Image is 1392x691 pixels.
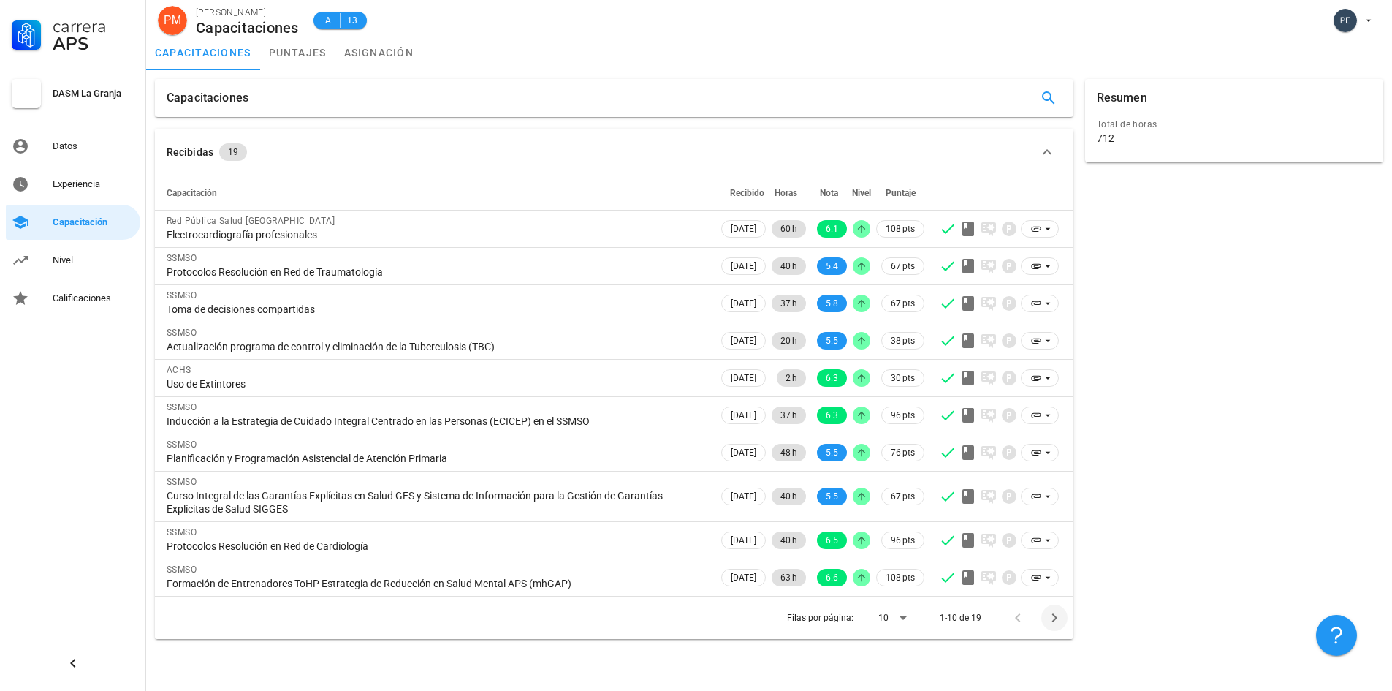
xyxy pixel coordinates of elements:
[826,257,838,275] span: 5.4
[826,569,838,586] span: 6.6
[53,18,134,35] div: Carrera
[53,292,134,304] div: Calificaciones
[780,532,797,549] span: 40 h
[850,175,873,211] th: Nivel
[196,5,299,20] div: [PERSON_NAME]
[167,415,707,428] div: Inducción a la Estrategia de Cuidado Integral Centrado en las Personas (ECICEP) en el SSMSO
[167,527,197,537] span: SSMSO
[826,332,838,350] span: 5.5
[891,259,915,273] span: 67 pts
[731,532,756,548] span: [DATE]
[780,407,797,424] span: 37 h
[167,489,707,516] div: Curso Integral de las Garantías Explícitas en Salud GES y Sistema de Información para la Gestión ...
[780,332,797,350] span: 20 h
[940,611,981,624] div: 1-10 de 19
[196,20,299,36] div: Capacitaciones
[891,533,915,548] span: 96 pts
[53,88,134,99] div: DASM La Granja
[873,175,927,211] th: Puntaje
[167,265,707,279] div: Protocolos Resolución en Red de Traumatología
[1097,132,1114,145] div: 712
[780,488,797,505] span: 40 h
[53,216,134,228] div: Capacitación
[1041,605,1068,631] button: Página siguiente
[167,477,197,487] span: SSMSO
[155,175,718,211] th: Capacitación
[886,570,915,585] span: 108 pts
[146,35,260,70] a: capacitaciones
[891,333,915,348] span: 38 pts
[164,6,181,35] span: PM
[167,439,197,450] span: SSMSO
[886,222,915,236] span: 108 pts
[826,220,838,238] span: 6.1
[6,129,140,164] a: Datos
[1334,9,1357,32] div: avatar
[6,205,140,240] a: Capacitación
[891,296,915,311] span: 67 pts
[731,221,756,237] span: [DATE]
[718,175,769,211] th: Recibido
[53,35,134,53] div: APS
[6,243,140,278] a: Nivel
[167,290,197,301] span: SSMSO
[731,258,756,274] span: [DATE]
[53,178,134,190] div: Experiencia
[167,540,707,553] div: Protocolos Resolución en Red de Cardiología
[820,188,838,198] span: Nota
[167,144,213,160] div: Recibidas
[167,452,707,465] div: Planificación y Programación Asistencial de Atención Primaria
[878,611,889,624] div: 10
[809,175,850,211] th: Nota
[167,340,707,353] div: Actualización programa de control y eliminación de la Tuberculosis (TBC)
[826,407,838,424] span: 6.3
[167,377,707,390] div: Uso de Extintores
[322,13,334,28] span: A
[787,597,912,639] div: Filas por página:
[826,444,838,461] span: 5.5
[780,569,797,586] span: 63 h
[167,228,707,241] div: Electrocardiografía profesionales
[167,402,197,412] span: SSMSO
[780,295,797,312] span: 37 h
[6,167,140,202] a: Experiencia
[155,129,1073,175] button: Recibidas 19
[228,143,238,161] span: 19
[167,216,335,226] span: Red Pública Salud [GEOGRAPHIC_DATA]
[260,35,335,70] a: puntajes
[731,445,756,461] span: [DATE]
[53,254,134,266] div: Nivel
[786,369,797,387] span: 2 h
[167,577,707,590] div: Formación de Entrenadores ToHP Estrategia de Reducción en Salud Mental APS (mhGAP)
[731,488,756,505] span: [DATE]
[167,564,197,575] span: SSMSO
[6,281,140,316] a: Calificaciones
[891,445,915,460] span: 76 pts
[780,444,797,461] span: 48 h
[731,295,756,311] span: [DATE]
[167,328,197,338] span: SSMSO
[852,188,871,198] span: Nivel
[891,489,915,504] span: 67 pts
[780,220,797,238] span: 60 h
[730,188,764,198] span: Recibido
[878,606,912,630] div: 10Filas por página:
[731,333,756,349] span: [DATE]
[780,257,797,275] span: 40 h
[167,79,248,117] div: Capacitaciones
[335,35,423,70] a: asignación
[167,188,217,198] span: Capacitación
[891,408,915,423] span: 96 pts
[1097,117,1372,132] div: Total de horas
[346,13,358,28] span: 13
[167,303,707,316] div: Toma de decisiones compartidas
[167,365,191,375] span: ACHS
[769,175,809,211] th: Horas
[1097,79,1147,117] div: Resumen
[826,295,838,312] span: 5.8
[167,253,197,263] span: SSMSO
[826,488,838,505] span: 5.5
[826,532,838,549] span: 6.5
[53,140,134,152] div: Datos
[891,371,915,385] span: 30 pts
